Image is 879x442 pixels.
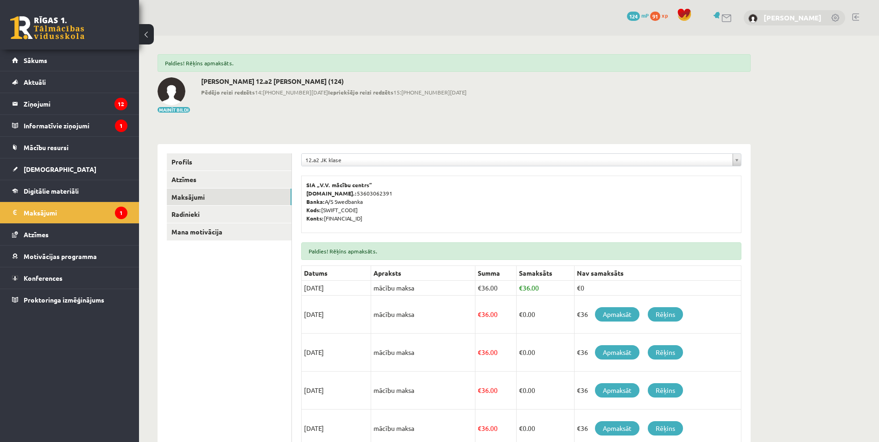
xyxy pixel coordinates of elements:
[115,207,127,219] i: 1
[371,372,475,410] td: mācību maksa
[167,189,291,206] a: Maksājumi
[302,154,741,166] a: 12.a2 JK klase
[167,153,291,170] a: Profils
[516,372,574,410] td: 0.00
[302,372,371,410] td: [DATE]
[516,296,574,334] td: 0.00
[12,224,127,245] a: Atzīmes
[12,267,127,289] a: Konferences
[627,12,640,21] span: 124
[302,281,371,296] td: [DATE]
[648,307,683,322] a: Rēķins
[650,12,672,19] a: 91 xp
[574,334,741,372] td: €36
[516,266,574,281] th: Samaksāts
[167,223,291,240] a: Mana motivācija
[302,266,371,281] th: Datums
[519,424,523,432] span: €
[306,206,321,214] b: Kods:
[519,284,523,292] span: €
[201,88,255,96] b: Pēdējo reizi redzēts
[371,266,475,281] th: Apraksts
[114,98,127,110] i: 12
[475,296,517,334] td: 36.00
[301,242,741,260] div: Paldies! Rēķins apmaksāts.
[12,158,127,180] a: [DEMOGRAPHIC_DATA]
[302,334,371,372] td: [DATE]
[595,421,639,436] a: Apmaksāt
[12,180,127,202] a: Digitālie materiāli
[475,372,517,410] td: 36.00
[650,12,660,21] span: 91
[648,345,683,360] a: Rēķins
[201,77,467,85] h2: [PERSON_NAME] 12.a2 [PERSON_NAME] (124)
[519,386,523,394] span: €
[516,334,574,372] td: 0.00
[371,281,475,296] td: mācību maksa
[595,307,639,322] a: Apmaksāt
[478,424,481,432] span: €
[478,284,481,292] span: €
[648,421,683,436] a: Rēķins
[574,296,741,334] td: €36
[158,54,751,72] div: Paldies! Rēķins apmaksāts.
[595,345,639,360] a: Apmaksāt
[24,93,127,114] legend: Ziņojumi
[12,93,127,114] a: Ziņojumi12
[10,16,84,39] a: Rīgas 1. Tālmācības vidusskola
[24,165,96,173] span: [DEMOGRAPHIC_DATA]
[306,198,325,205] b: Banka:
[371,334,475,372] td: mācību maksa
[478,310,481,318] span: €
[519,310,523,318] span: €
[627,12,649,19] a: 124 mP
[595,383,639,398] a: Apmaksāt
[306,215,324,222] b: Konts:
[24,252,97,260] span: Motivācijas programma
[12,50,127,71] a: Sākums
[167,206,291,223] a: Radinieki
[24,230,49,239] span: Atzīmes
[12,115,127,136] a: Informatīvie ziņojumi1
[24,274,63,282] span: Konferences
[302,296,371,334] td: [DATE]
[574,372,741,410] td: €36
[158,77,185,105] img: Rihards Ross
[648,383,683,398] a: Rēķins
[574,281,741,296] td: €0
[158,107,190,113] button: Mainīt bildi
[478,348,481,356] span: €
[24,78,46,86] span: Aktuāli
[764,13,822,22] a: [PERSON_NAME]
[475,266,517,281] th: Summa
[748,14,758,23] img: Rihards Ross
[371,296,475,334] td: mācību maksa
[12,246,127,267] a: Motivācijas programma
[24,115,127,136] legend: Informatīvie ziņojumi
[662,12,668,19] span: xp
[574,266,741,281] th: Nav samaksāts
[475,281,517,296] td: 36.00
[516,281,574,296] td: 36.00
[519,348,523,356] span: €
[306,181,373,189] b: SIA „V.V. mācību centrs”
[24,143,69,152] span: Mācību resursi
[115,120,127,132] i: 1
[306,181,736,222] p: 53603062391 A/S Swedbanka [SWIFT_CODE] [FINANCIAL_ID]
[24,187,79,195] span: Digitālie materiāli
[167,171,291,188] a: Atzīmes
[328,88,393,96] b: Iepriekšējo reizi redzēts
[12,71,127,93] a: Aktuāli
[478,386,481,394] span: €
[24,56,47,64] span: Sākums
[306,189,357,197] b: [DOMAIN_NAME].:
[24,296,104,304] span: Proktoringa izmēģinājums
[12,137,127,158] a: Mācību resursi
[475,334,517,372] td: 36.00
[641,12,649,19] span: mP
[305,154,729,166] span: 12.a2 JK klase
[12,289,127,310] a: Proktoringa izmēģinājums
[201,88,467,96] span: 14:[PHONE_NUMBER][DATE] 15:[PHONE_NUMBER][DATE]
[24,202,127,223] legend: Maksājumi
[12,202,127,223] a: Maksājumi1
